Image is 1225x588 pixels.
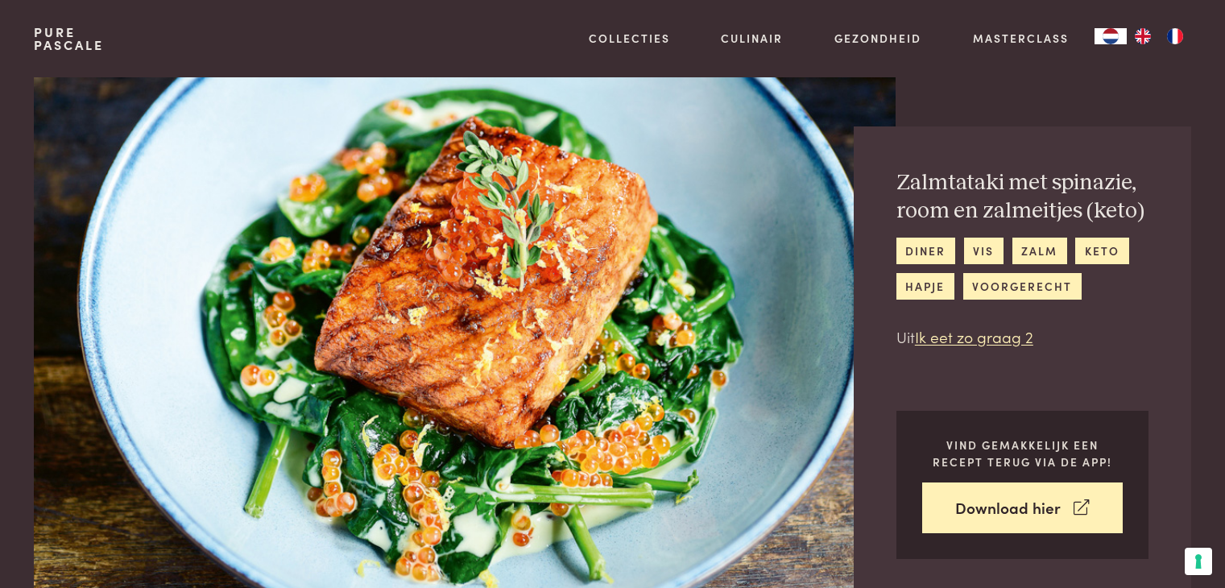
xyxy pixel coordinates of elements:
div: Language [1095,28,1127,44]
a: diner [896,238,955,264]
p: Uit [896,325,1148,349]
a: Download hier [922,482,1123,533]
a: PurePascale [34,26,104,52]
h2: Zalmtataki met spinazie, room en zalmeitjes (keto) [896,169,1148,225]
aside: Language selected: Nederlands [1095,28,1191,44]
a: FR [1159,28,1191,44]
a: Gezondheid [834,30,921,47]
a: Masterclass [973,30,1069,47]
a: Culinair [721,30,783,47]
a: vis [964,238,1004,264]
a: keto [1075,238,1128,264]
a: Ik eet zo graag 2 [915,325,1033,347]
button: Uw voorkeuren voor toestemming voor trackingtechnologieën [1185,548,1212,575]
p: Vind gemakkelijk een recept terug via de app! [922,437,1123,470]
a: zalm [1012,238,1067,264]
a: hapje [896,273,954,300]
a: voorgerecht [963,273,1082,300]
a: Collecties [589,30,670,47]
a: EN [1127,28,1159,44]
a: NL [1095,28,1127,44]
ul: Language list [1127,28,1191,44]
